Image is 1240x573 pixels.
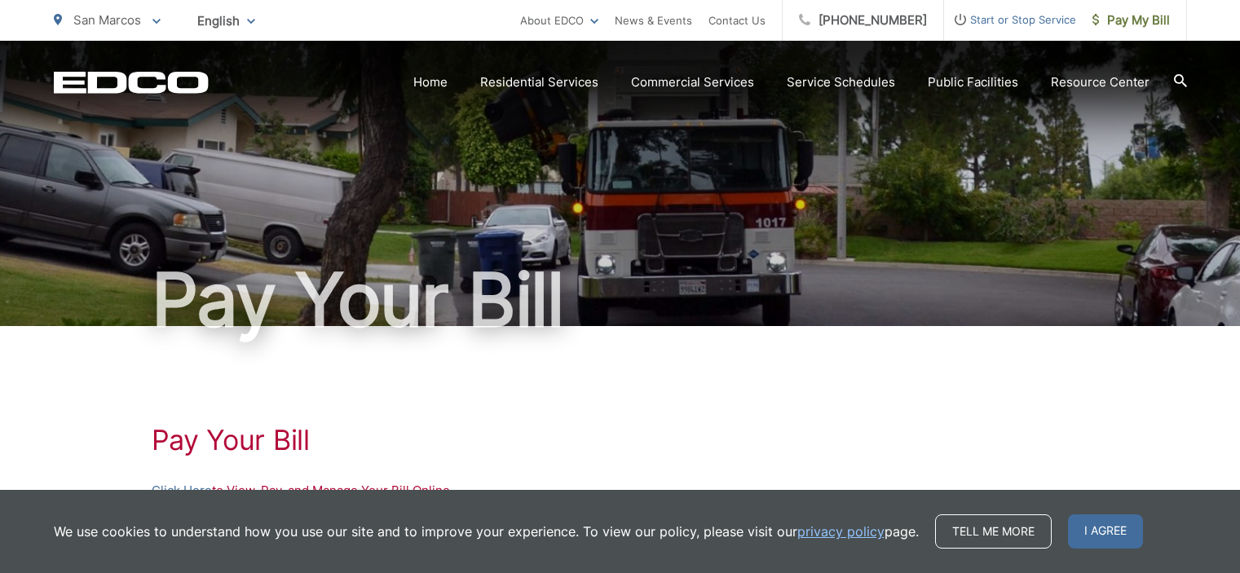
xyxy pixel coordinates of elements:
[152,481,1089,500] p: to View, Pay, and Manage Your Bill Online
[1092,11,1170,30] span: Pay My Bill
[928,73,1018,92] a: Public Facilities
[54,259,1187,341] h1: Pay Your Bill
[54,522,919,541] p: We use cookies to understand how you use our site and to improve your experience. To view our pol...
[413,73,448,92] a: Home
[54,71,209,94] a: EDCD logo. Return to the homepage.
[797,522,885,541] a: privacy policy
[152,424,1089,456] h1: Pay Your Bill
[1068,514,1143,549] span: I agree
[708,11,766,30] a: Contact Us
[615,11,692,30] a: News & Events
[1051,73,1150,92] a: Resource Center
[73,12,141,28] span: San Marcos
[520,11,598,30] a: About EDCO
[935,514,1052,549] a: Tell me more
[787,73,895,92] a: Service Schedules
[152,481,212,500] a: Click Here
[631,73,754,92] a: Commercial Services
[185,7,267,35] span: English
[480,73,598,92] a: Residential Services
